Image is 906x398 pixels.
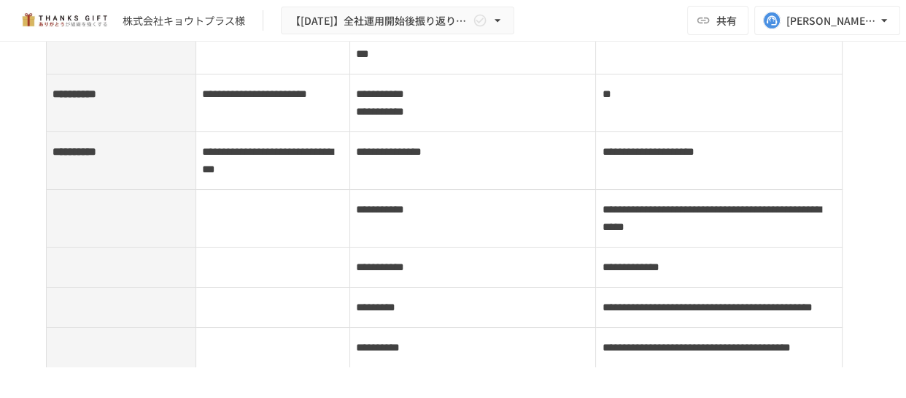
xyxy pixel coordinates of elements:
span: 共有 [716,12,737,28]
span: 【[DATE]】全社運用開始後振り返りミーティング [290,12,470,30]
img: mMP1OxWUAhQbsRWCurg7vIHe5HqDpP7qZo7fRoNLXQh [18,9,111,32]
div: 株式会社キョウトプラス様 [123,13,245,28]
button: 【[DATE]】全社運用開始後振り返りミーティング [281,7,514,35]
button: [PERSON_NAME][EMAIL_ADDRESS][DOMAIN_NAME] [754,6,900,35]
div: [PERSON_NAME][EMAIL_ADDRESS][DOMAIN_NAME] [786,12,877,30]
button: 共有 [687,6,748,35]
